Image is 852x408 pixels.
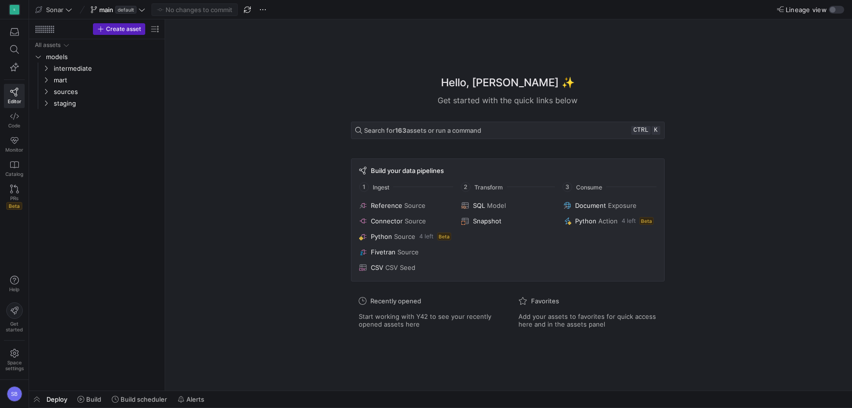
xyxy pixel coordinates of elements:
button: Create asset [93,23,145,35]
span: Connector [371,217,403,225]
span: staging [54,98,159,109]
div: Get started with the quick links below [351,94,665,106]
a: S [4,1,25,18]
button: ConnectorSource [357,215,454,227]
button: ReferenceSource [357,200,454,211]
span: Source [404,202,426,209]
button: Search for163assets or run a commandctrlk [351,122,665,139]
span: CSV [371,264,383,271]
button: Build scheduler [107,391,171,408]
span: 4 left [419,233,433,240]
button: Sonar [33,3,75,16]
span: intermediate [54,63,159,74]
a: Editor [4,84,25,108]
span: Help [8,286,20,292]
kbd: ctrl [631,126,650,135]
span: Python [575,217,596,225]
button: maindefault [88,3,148,16]
div: Press SPACE to select this row. [33,97,161,109]
button: Build [73,391,106,408]
span: Monitor [5,147,23,153]
span: Recently opened [370,297,421,305]
span: Alerts [186,395,204,403]
button: Alerts [173,391,209,408]
span: Python [371,233,392,240]
div: Press SPACE to select this row. [33,74,161,86]
span: Code [8,123,20,128]
span: Action [598,217,618,225]
span: Get started [6,321,23,332]
span: Document [575,202,606,209]
button: CSVCSV Seed [357,262,454,273]
span: Snapshot [473,217,502,225]
span: CSV Seed [385,264,415,271]
button: PythonSource4 leftBeta [357,231,454,242]
span: Beta [639,217,654,225]
div: Press SPACE to select this row. [33,39,161,51]
span: Space settings [5,360,24,371]
button: Help [4,271,25,297]
span: default [115,6,137,14]
a: Monitor [4,132,25,157]
div: Press SPACE to select this row. [33,86,161,97]
button: Snapshot [459,215,556,227]
h1: Hello, [PERSON_NAME] ✨ [441,75,575,91]
span: Add your assets to favorites for quick access here and in the assets panel [518,313,657,328]
span: Editor [8,98,21,104]
span: mart [54,75,159,86]
div: All assets [35,42,61,48]
strong: 163 [395,126,407,134]
span: Search for assets or run a command [364,126,481,134]
span: Source [405,217,426,225]
span: models [46,51,159,63]
span: Build [86,395,101,403]
span: Fivetran [371,248,396,256]
div: S [10,5,19,15]
div: Press SPACE to select this row. [33,63,161,74]
button: SB [4,384,25,404]
span: Favorites [531,297,559,305]
span: Beta [6,202,22,210]
button: DocumentExposure [562,200,658,211]
div: SB [7,386,22,402]
a: Catalog [4,157,25,181]
span: Sonar [46,6,63,14]
span: Source [397,248,419,256]
a: Code [4,108,25,132]
span: Catalog [5,171,23,177]
span: Model [487,202,506,209]
span: SQL [473,202,485,209]
button: Getstarted [4,298,25,336]
span: Lineage view [786,6,827,14]
div: Press SPACE to select this row. [33,51,161,63]
span: Create asset [106,26,141,32]
span: sources [54,86,159,97]
button: PythonAction4 leftBeta [562,215,658,227]
span: PRs [10,195,18,201]
a: PRsBeta [4,181,25,214]
span: main [99,6,113,14]
span: Exposure [608,202,637,209]
span: 4 left [622,218,636,224]
button: SQLModel [459,200,556,211]
span: Build your data pipelines [371,167,444,174]
span: Build scheduler [121,395,167,403]
span: Source [394,233,415,240]
span: Reference [371,202,402,209]
span: Start working with Y42 to see your recently opened assets here [359,313,497,328]
button: FivetranSource [357,246,454,258]
a: Spacesettings [4,345,25,376]
kbd: k [652,126,660,135]
span: Beta [437,233,451,240]
span: Deploy [46,395,67,403]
